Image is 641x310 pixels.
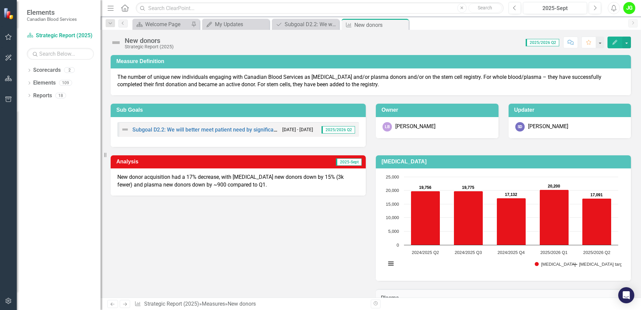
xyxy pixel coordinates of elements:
[386,215,399,220] text: 10,000
[386,188,399,193] text: 20,000
[386,202,399,207] text: 15,000
[55,93,66,98] div: 18
[111,37,121,48] img: Not Defined
[462,185,474,190] text: 19,775
[125,44,174,49] div: Strategic Report (2025)
[523,2,587,14] button: 2025-Sept
[116,58,628,64] h3: Measure Definition
[336,158,362,166] span: 2025-Sept
[540,190,569,245] path: 2025/2026 Q1, 20,200. Whole blood.
[505,192,517,197] text: 17,132
[548,184,560,189] text: 20,200
[381,295,626,301] h3: Plasma
[497,198,526,245] path: 2024/2025 Q4, 17,132. Whole blood.
[514,107,628,113] h3: Updater
[27,48,94,60] input: Search Below...
[525,4,585,12] div: 2025-Sept
[27,32,94,40] a: Strategic Report (2025)
[132,126,419,133] a: Subgoal D2.2: We will better meet patient need by significantly growing the opportunities to dona...
[134,300,366,308] div: » »
[419,185,431,190] text: 19,756
[204,20,268,29] a: My Updates
[383,173,624,274] div: Chart. Highcharts interactive chart.
[478,5,492,10] span: Search
[528,123,568,131] div: [PERSON_NAME]
[274,20,337,29] a: Subgoal D2.2: We will better meet patient need by significantly growing the opportunities to dona...
[116,159,228,165] h3: Analysis
[411,190,611,245] g: Whole blood, series 1 of 2. Bar series with 5 bars.
[397,243,399,248] text: 0
[618,287,634,303] div: Open Intercom Messenger
[412,250,439,255] text: 2024/2025 Q2
[454,191,483,245] path: 2024/2025 Q3, 19,775. Whole blood.
[535,262,565,267] button: Show Whole blood
[572,262,615,267] button: Show Whole blood target
[59,80,72,86] div: 109
[623,2,635,14] button: JG
[526,39,559,46] span: 2025/2026 Q2
[117,73,624,89] p: The number of unique new individuals engaging with Canadian Blood Services as [MEDICAL_DATA] and/...
[354,21,407,29] div: New donors
[540,250,568,255] text: 2025/2026 Q1
[64,67,75,73] div: 2
[590,193,603,197] text: 17,091
[33,92,52,100] a: Reports
[145,20,189,29] div: Welcome Page
[27,16,77,22] small: Canadian Blood Services
[411,191,440,245] path: 2024/2025 Q2, 19,756. Whole blood.
[282,126,313,133] small: [DATE] - [DATE]
[33,79,56,87] a: Elements
[121,125,129,134] img: Not Defined
[382,107,495,113] h3: Owner
[136,2,504,14] input: Search ClearPoint...
[583,250,610,255] text: 2025/2026 Q2
[382,159,628,165] h3: [MEDICAL_DATA]
[386,259,396,268] button: View chart menu, Chart
[202,301,225,307] a: Measures
[27,8,77,16] span: Elements
[383,173,622,274] svg: Interactive chart
[498,250,525,255] text: 2024/2025 Q4
[455,250,482,255] text: 2024/2025 Q3
[285,20,337,29] div: Subgoal D2.2: We will better meet patient need by significantly growing the opportunities to dona...
[117,174,344,188] span: New donor acquisition had a 17% decrease, with [MEDICAL_DATA] new donors down by 15% (3k fewer) a...
[144,301,199,307] a: Strategic Report (2025)
[134,20,189,29] a: Welcome Page
[322,126,355,134] span: 2025/2026 Q2
[468,3,502,13] button: Search
[215,20,268,29] div: My Updates
[3,8,15,19] img: ClearPoint Strategy
[386,174,399,179] text: 25,000
[383,122,392,132] div: LB
[395,123,435,131] div: [PERSON_NAME]
[125,37,174,44] div: New donors
[515,122,525,132] div: SD
[228,301,256,307] div: New donors
[582,199,611,245] path: 2025/2026 Q2, 17,091. Whole blood.
[388,229,399,234] text: 5,000
[116,107,362,113] h3: Sub Goals
[33,66,61,74] a: Scorecards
